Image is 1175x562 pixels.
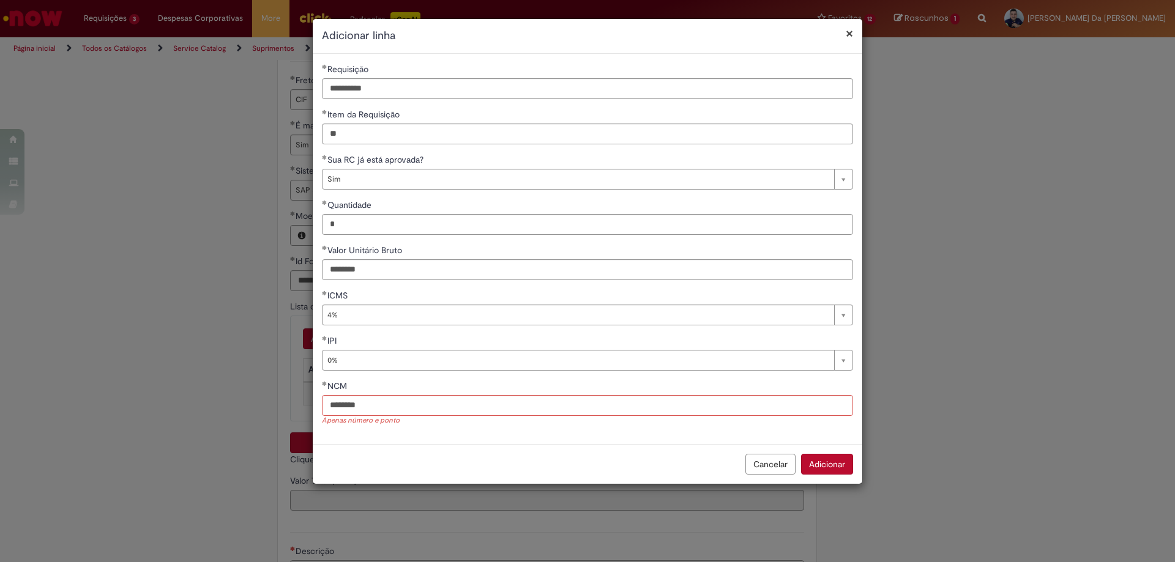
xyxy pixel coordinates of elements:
[327,305,828,325] span: 4%
[322,155,327,160] span: Obrigatório Preenchido
[846,27,853,40] button: Fechar modal
[327,169,828,189] span: Sim
[327,290,350,301] span: ICMS
[322,214,853,235] input: Quantidade
[327,245,405,256] span: Valor Unitário Bruto
[745,454,796,475] button: Cancelar
[322,78,853,99] input: Requisição
[327,109,402,120] span: Item da Requisição
[322,381,327,386] span: Obrigatório Preenchido
[327,199,374,210] span: Quantidade
[322,109,327,114] span: Obrigatório Preenchido
[322,28,853,44] h2: Adicionar linha
[801,454,853,475] button: Adicionar
[322,245,327,250] span: Obrigatório Preenchido
[322,290,327,295] span: Obrigatório Preenchido
[322,336,327,341] span: Obrigatório Preenchido
[322,259,853,280] input: Valor Unitário Bruto
[322,200,327,205] span: Obrigatório Preenchido
[327,350,828,370] span: 0%
[327,380,349,391] span: NCM
[327,154,426,165] span: Sua RC já está aprovada?
[322,124,853,144] input: Item da Requisição
[322,395,853,416] input: NCM
[327,64,371,75] span: Requisição
[322,64,327,69] span: Obrigatório Preenchido
[327,335,339,346] span: IPI
[322,416,853,426] div: Apenas número e ponto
